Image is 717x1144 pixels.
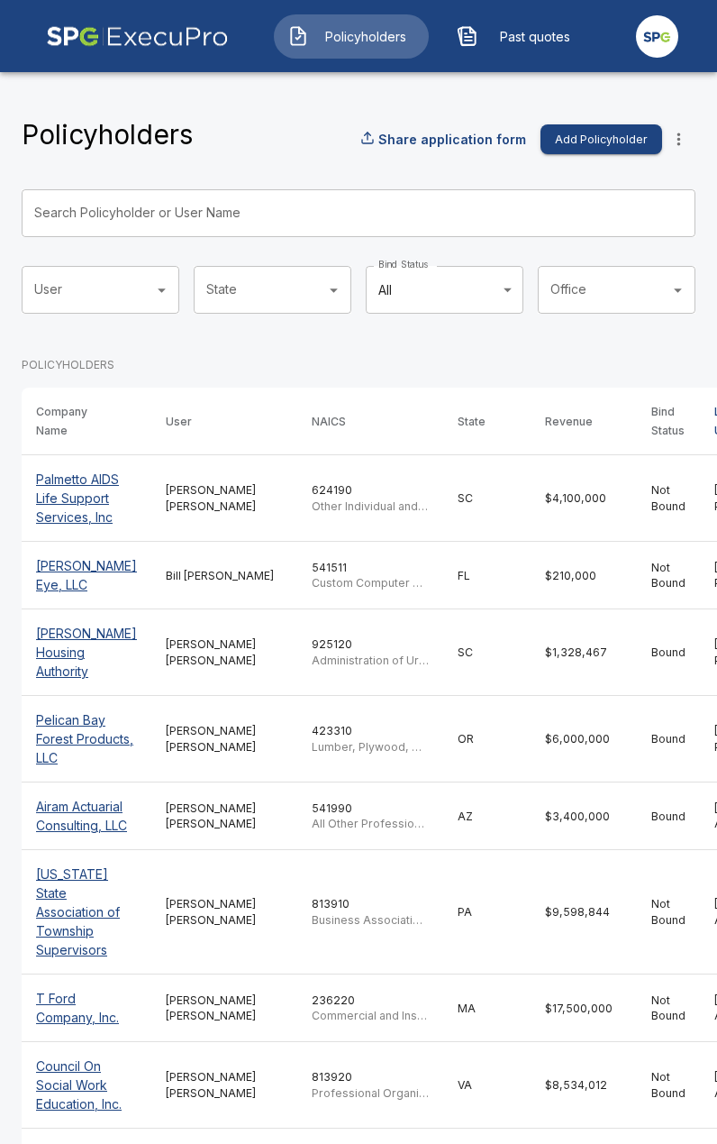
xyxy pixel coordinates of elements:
div: [PERSON_NAME] [PERSON_NAME] [166,1069,283,1101]
td: SC [443,455,531,542]
button: Open [150,279,173,301]
td: Not Bound [637,455,700,542]
p: Commercial and Institutional Building Construction [312,1008,429,1024]
p: Palmetto AIDS Life Support Services, Inc [36,470,137,526]
p: Council On Social Work Education, Inc. [36,1057,137,1113]
td: PA [443,850,531,975]
div: 624190 [312,482,429,514]
td: $8,534,012 [531,1042,638,1129]
div: NAICS [312,412,346,431]
p: T Ford Company, Inc. [36,989,137,1027]
td: VA [443,1042,531,1129]
span: Past quotes [486,27,585,46]
td: OR [443,696,531,782]
td: FL [443,542,531,609]
td: Bound [637,782,700,850]
td: $210,000 [531,542,638,609]
img: Past quotes Icon [457,25,478,47]
p: Professional Organizations [312,1085,429,1102]
td: $3,400,000 [531,782,638,850]
div: 236220 [312,993,429,1024]
p: Business Associations [312,912,429,929]
p: Custom Computer Programming Services [312,575,429,591]
div: [PERSON_NAME] [PERSON_NAME] [166,482,283,514]
div: 541511 [312,560,429,591]
td: SC [443,609,531,696]
p: Pelican Bay Forest Products, LLC [36,710,137,767]
img: AA Logo [46,8,229,65]
div: Company Name [36,402,107,440]
td: Not Bound [637,850,700,975]
div: 541990 [312,801,429,832]
p: Administration of Urban Planning and Community and Rural Development [312,653,429,669]
td: Bound [637,696,700,782]
div: [PERSON_NAME] [PERSON_NAME] [166,896,283,928]
div: [PERSON_NAME] [PERSON_NAME] [166,636,283,668]
button: Past quotes IconPast quotes [443,14,598,59]
td: $4,100,000 [531,455,638,542]
button: Add Policyholder [540,124,662,154]
div: 813920 [312,1069,429,1101]
p: [US_STATE] State Association of Township Supervisors [36,865,137,959]
button: more [662,123,695,156]
td: Not Bound [637,975,700,1042]
img: Policyholders Icon [287,25,309,47]
p: Airam Actuarial Consulting, LLC [36,797,137,835]
a: Add Policyholder [533,124,662,154]
button: Open [322,279,345,301]
button: Policyholders IconPolicyholders [274,14,429,59]
div: Revenue [545,412,593,431]
td: Bound [637,609,700,696]
div: [PERSON_NAME] [PERSON_NAME] [166,993,283,1024]
p: Other Individual and Family Services [312,499,429,515]
div: 813910 [312,896,429,928]
p: Lumber, Plywood, Millwork, and Wood Panel Merchant Wholesalers [312,739,429,755]
p: [PERSON_NAME] Eye, LLC [36,556,137,594]
button: Open [667,279,689,301]
h4: Policyholders [22,118,193,151]
p: All Other Professional, Scientific, and Technical Services [312,816,429,832]
div: [PERSON_NAME] [PERSON_NAME] [166,801,283,832]
td: AZ [443,782,531,850]
td: $6,000,000 [531,696,638,782]
label: Bind Status [378,258,428,271]
div: User [166,412,192,431]
td: MA [443,975,531,1042]
td: $1,328,467 [531,609,638,696]
img: Agency Icon [636,15,678,58]
p: [PERSON_NAME] Housing Authority [36,624,137,681]
a: Agency Icon [636,8,678,65]
th: Bind Status [637,388,700,455]
td: $9,598,844 [531,850,638,975]
p: Share application form [378,130,526,149]
div: State [458,412,486,431]
div: Bill [PERSON_NAME] [166,568,283,584]
div: 423310 [312,723,429,755]
div: 925120 [312,636,429,668]
td: Not Bound [637,1042,700,1129]
div: All [366,266,523,314]
div: [PERSON_NAME] [PERSON_NAME] [166,723,283,755]
span: Policyholders [316,27,415,46]
td: Not Bound [637,542,700,609]
td: $17,500,000 [531,975,638,1042]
